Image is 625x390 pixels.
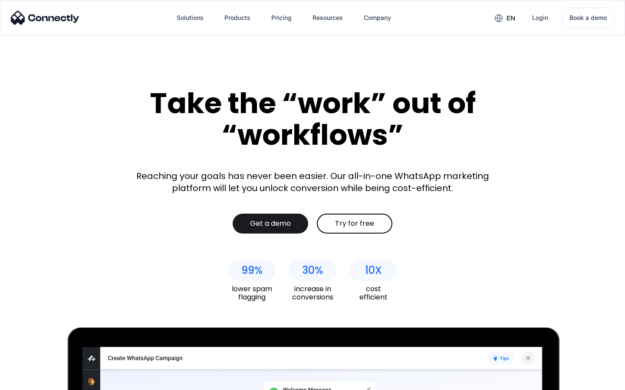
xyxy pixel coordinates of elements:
[364,12,391,24] div: Company
[241,264,263,276] div: 99%
[250,219,291,228] div: Get a demo
[17,375,52,387] ul: Language list
[317,214,392,234] a: Try for free
[130,170,495,194] div: Reaching your goals has never been easier. Our all-in-one WhatsApp marketing platform will let yo...
[224,12,250,24] div: Products
[271,12,292,24] div: Pricing
[349,285,397,301] div: cost efficient
[11,11,79,25] img: Connectly Logo
[233,214,308,234] a: Get a demo
[177,12,204,24] div: Solutions
[302,264,323,276] div: 30%
[264,7,299,28] a: Pricing
[525,7,555,28] a: Login
[9,375,52,387] aside: Language selected: English
[335,219,374,228] div: Try for free
[562,8,614,28] a: Book a demo
[365,264,382,276] div: 10X
[289,285,336,301] div: increase in conversions
[117,88,508,150] div: Take the “work” out of “workflows”
[507,12,515,24] div: en
[228,285,276,301] div: lower spam flagging
[312,12,343,24] div: Resources
[532,12,548,24] div: Login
